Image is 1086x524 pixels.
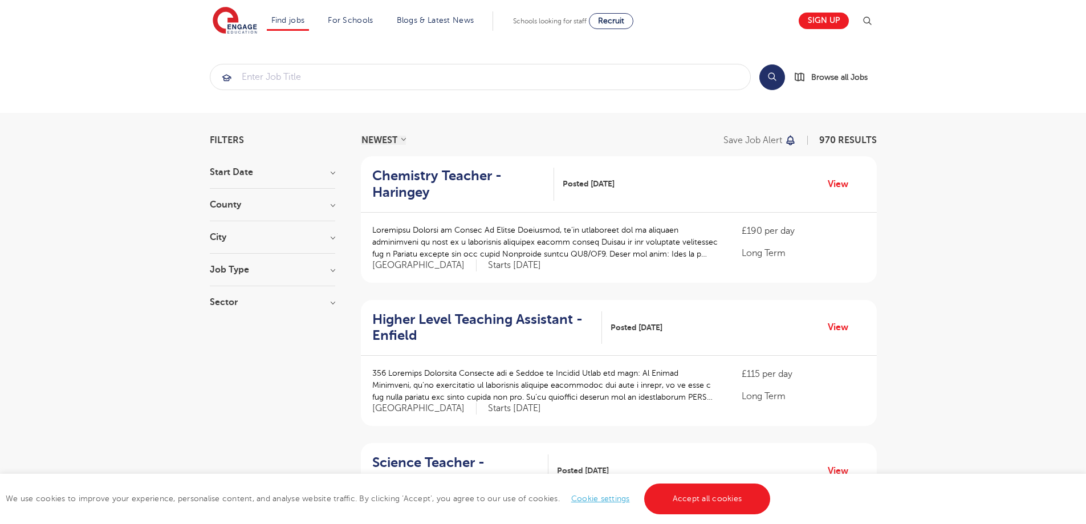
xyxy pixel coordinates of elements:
span: [GEOGRAPHIC_DATA] [372,403,477,415]
h3: Job Type [210,265,335,274]
p: £190 per day [742,224,865,238]
span: Recruit [598,17,624,25]
a: Chemistry Teacher - Haringey [372,168,554,201]
a: View [828,177,857,192]
button: Save job alert [723,136,797,145]
p: Loremipsu Dolorsi am Consec Ad Elitse Doeiusmod, te’in utlaboreet dol ma aliquaen adminimveni qu ... [372,224,719,260]
img: Engage Education [213,7,257,35]
p: Long Term [742,246,865,260]
span: Filters [210,136,244,145]
h3: Sector [210,298,335,307]
a: Higher Level Teaching Assistant - Enfield [372,311,602,344]
a: View [828,464,857,478]
a: Browse all Jobs [794,71,877,84]
h3: City [210,233,335,242]
span: Posted [DATE] [563,178,615,190]
h2: Chemistry Teacher - Haringey [372,168,545,201]
span: Posted [DATE] [557,465,609,477]
p: 356 Loremips Dolorsita Consecte adi e Seddoe te Incidid Utlab etd magn: Al Enimad Minimveni, qu’n... [372,367,719,403]
span: [GEOGRAPHIC_DATA] [372,259,477,271]
p: Starts [DATE] [488,403,541,415]
h2: Higher Level Teaching Assistant - Enfield [372,311,593,344]
p: Long Term [742,389,865,403]
span: Posted [DATE] [611,322,662,334]
div: Submit [210,64,751,90]
p: Save job alert [723,136,782,145]
a: For Schools [328,16,373,25]
span: Browse all Jobs [811,71,868,84]
p: £115 per day [742,367,865,381]
span: 970 RESULTS [819,135,877,145]
a: View [828,320,857,335]
a: Cookie settings [571,494,630,503]
button: Search [759,64,785,90]
a: Blogs & Latest News [397,16,474,25]
a: Accept all cookies [644,484,771,514]
span: Schools looking for staff [513,17,587,25]
a: Find jobs [271,16,305,25]
a: Science Teacher - Hertsmere [372,454,548,488]
a: Recruit [589,13,633,29]
a: Sign up [799,13,849,29]
p: Starts [DATE] [488,259,541,271]
input: Submit [210,64,750,90]
span: We use cookies to improve your experience, personalise content, and analyse website traffic. By c... [6,494,773,503]
h2: Science Teacher - Hertsmere [372,454,539,488]
h3: Start Date [210,168,335,177]
h3: County [210,200,335,209]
